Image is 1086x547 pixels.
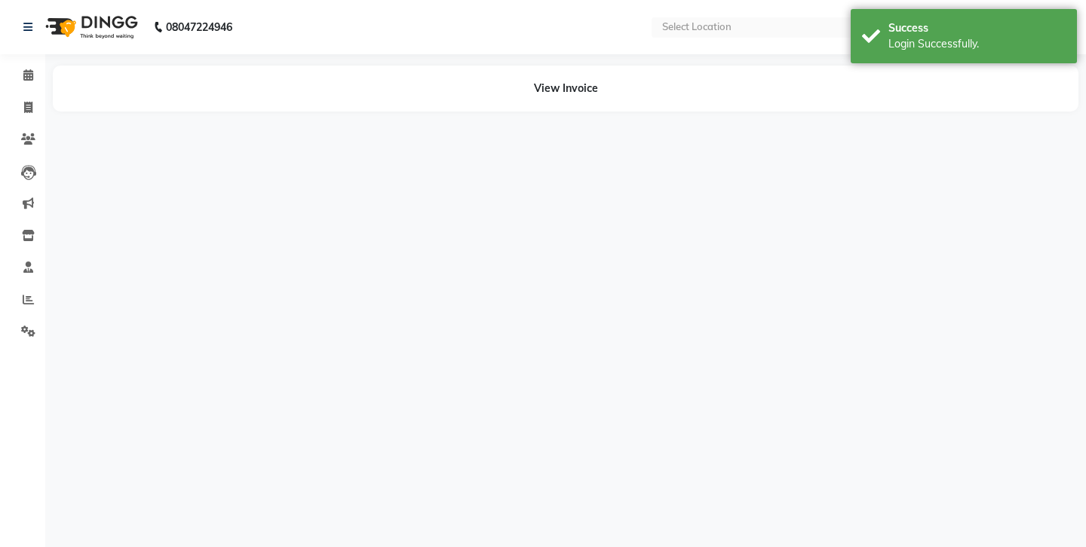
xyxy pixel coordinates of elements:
b: 08047224946 [166,6,232,48]
div: Login Successfully. [888,36,1066,52]
img: logo [38,6,142,48]
div: Success [888,20,1066,36]
div: View Invoice [53,66,1078,112]
div: Select Location [662,20,732,35]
